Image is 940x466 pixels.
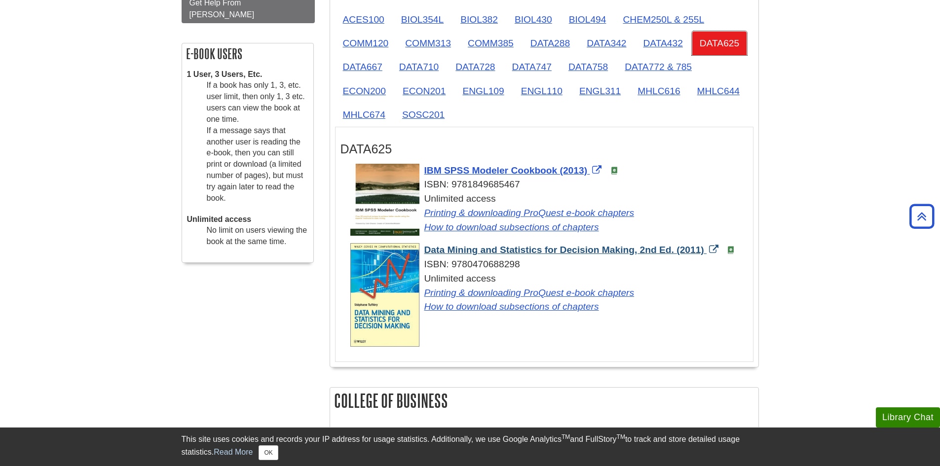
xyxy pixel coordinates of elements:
[504,55,560,79] a: DATA747
[350,257,748,272] div: ISBN: 9780470688298
[571,79,629,103] a: ENGL311
[350,178,748,192] div: ISBN: 9781849685467
[424,165,588,176] span: IBM SPSS Modeler Cookbook (2013)
[350,164,419,236] img: Cover Art
[448,55,503,79] a: DATA728
[395,79,453,103] a: ECON201
[424,165,604,176] a: Link opens in new window
[424,245,704,255] span: Data Mining and Statistics for Decision Making, 2nd Ed. (2011)
[630,79,688,103] a: MHLC616
[579,31,634,55] a: DATA342
[391,55,447,79] a: DATA710
[692,31,747,55] a: DATA625
[617,433,625,440] sup: TM
[350,243,419,347] img: Cover Art
[454,79,512,103] a: ENGL109
[617,55,700,79] a: DATA772 & 785
[424,222,599,232] a: Link opens in new window
[187,69,308,80] dt: 1 User, 3 Users, Etc.
[689,79,748,103] a: MHLC644
[394,103,452,127] a: SOSC201
[424,208,635,218] a: Link opens in new window
[335,31,397,55] a: COMM120
[561,55,616,79] a: DATA758
[182,43,313,64] h2: E-book Users
[452,7,506,32] a: BIOL382
[561,7,614,32] a: BIOL494
[350,192,748,234] div: Unlimited access
[562,433,570,440] sup: TM
[424,301,599,312] a: Link opens in new window
[207,80,308,204] dd: If a book has only 1, 3, etc. user limit, then only 1, 3 etc. users can view the book at one time...
[340,142,748,156] h3: DATA625
[615,7,712,32] a: CHEM250L & 255L
[207,225,308,248] dd: No limit on users viewing the book at the same time.
[335,79,394,103] a: ECON200
[424,245,721,255] a: Link opens in new window
[727,246,735,254] img: e-Book
[513,79,570,103] a: ENGL110
[393,7,451,32] a: BIOL354L
[507,7,560,32] a: BIOL430
[335,7,392,32] a: ACES100
[187,214,308,225] dt: Unlimited access
[610,167,618,175] img: e-Book
[330,388,758,414] h2: College of Business
[635,31,690,55] a: DATA432
[424,287,635,298] a: Link opens in new window
[335,103,393,127] a: MHLC674
[259,445,278,460] button: Close
[214,448,253,456] a: Read More
[350,272,748,314] div: Unlimited access
[876,407,940,428] button: Library Chat
[523,31,578,55] a: DATA288
[182,433,759,460] div: This site uses cookies and records your IP address for usage statistics. Additionally, we use Goo...
[335,55,390,79] a: DATA667
[397,31,459,55] a: COMM313
[460,31,522,55] a: COMM385
[906,210,938,223] a: Back to Top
